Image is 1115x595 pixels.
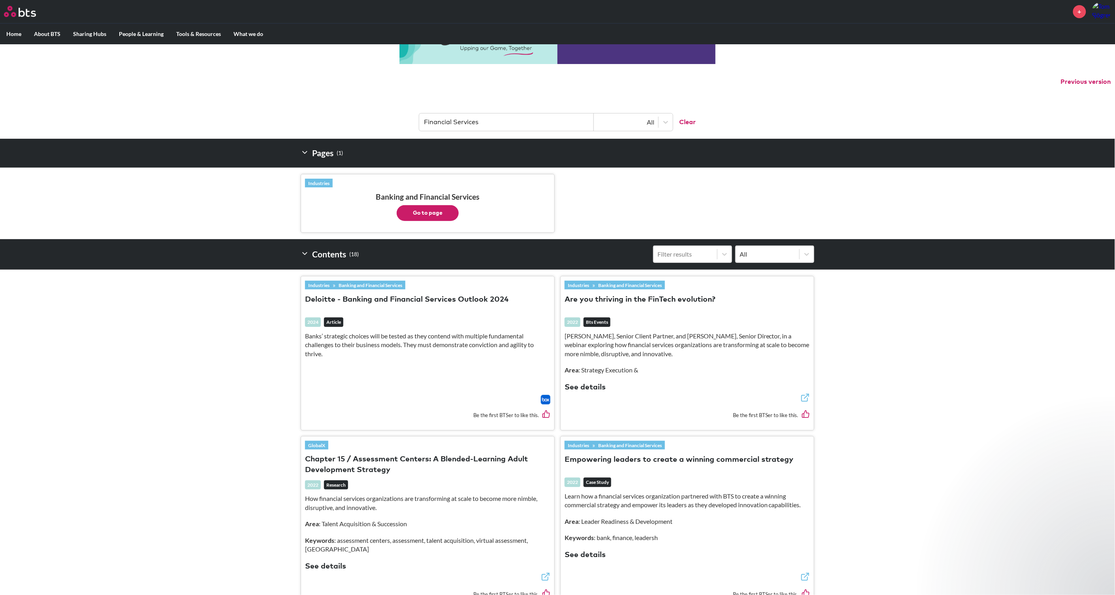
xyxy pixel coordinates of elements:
button: Empowering leaders to create a winning commercial strategy [565,455,794,465]
h2: Contents [301,246,359,263]
div: » [565,441,665,450]
em: Bts Events [584,317,610,327]
a: + [1073,5,1086,18]
button: Deloitte - Banking and Financial Services Outlook 2024 [305,295,509,305]
p: : Strategy Execution & [565,366,810,374]
a: Profile [1092,2,1111,21]
strong: Area [565,366,578,374]
h3: Banking and Financial Services [305,192,550,221]
a: Banking and Financial Services [595,281,665,289]
label: People & Learning [113,24,170,44]
p: : Talent Acquisition & Succession [305,519,550,528]
button: Clear [673,113,696,131]
em: Article [324,317,343,327]
p: [PERSON_NAME], Senior Client Partner, and [PERSON_NAME], Senior Director, in a webinar exploring ... [565,332,810,358]
input: Find contents, pages and demos... [419,113,594,131]
button: Chapter 15 / Assessment Centers: A Blended-Learning Adult Development Strategy [305,454,550,476]
img: BTS Logo [4,6,36,17]
a: GlobalX [305,441,328,450]
em: Case Study [584,478,611,487]
img: Tom Sjögren [1092,2,1111,21]
a: External link [541,572,550,584]
div: 2022 [565,317,580,327]
a: Banking and Financial Services [335,281,405,289]
strong: Keywords [565,534,594,541]
label: About BTS [28,24,67,44]
button: Are you thriving in the FinTech evolution? [565,295,716,305]
p: : assessment centers, assessment, talent acquisition, virtual assessment, [GEOGRAPHIC_DATA] [305,536,550,554]
a: Industries [565,281,592,289]
small: ( 1 ) [337,148,343,159]
a: Go home [4,6,51,17]
a: Download file from Box [541,395,550,404]
h2: Pages [301,145,343,161]
strong: Keywords [305,536,334,544]
a: External link [800,393,810,404]
iframe: Intercom live chat [1088,568,1107,587]
p: How financial services organizations are transforming at scale to become more nimble, disruptive,... [305,494,550,512]
a: Industries [565,441,592,450]
strong: Area [565,518,578,525]
div: All [740,250,795,259]
iframe: Intercom notifications message [957,426,1115,574]
label: Tools & Resources [170,24,227,44]
div: All [598,118,654,127]
p: : Leader Readiness & Development [565,517,810,526]
button: See details [565,550,606,561]
div: 2022 [305,480,321,490]
a: External link [800,572,810,584]
a: Banking and Financial Services [595,441,665,450]
button: Previous version [1061,77,1111,86]
label: Sharing Hubs [67,24,113,44]
a: Industries [305,179,333,187]
strong: Area [305,520,319,527]
img: Box logo [541,395,550,404]
button: See details [305,561,346,572]
p: Learn how a financial services organization partnered with BTS to create a winning commercial str... [565,492,810,510]
a: Industries [305,281,333,289]
small: ( 18 ) [349,249,359,260]
em: Research [324,480,348,490]
button: See details [565,382,606,393]
div: Be the first BTSer to like this. [305,404,550,426]
div: 2022 [565,478,580,487]
div: Filter results [657,250,713,259]
p: : bank, finance, leadersh [565,533,810,542]
p: Banks’ strategic choices will be tested as they contend with multiple fundamental challenges to t... [305,332,550,358]
label: What we do [227,24,269,44]
div: 2024 [305,317,321,327]
div: » [305,281,405,289]
div: » [565,281,665,289]
button: Go to page [397,205,459,221]
div: Be the first BTSer to like this. [565,404,810,426]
